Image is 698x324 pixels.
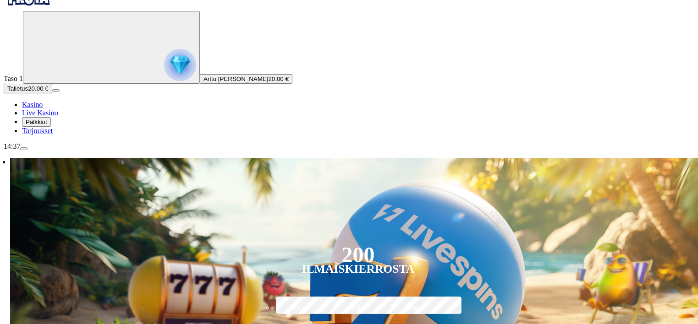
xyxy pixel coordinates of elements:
span: 20.00 € [28,85,48,92]
a: Fruta [4,3,59,11]
a: gift-inverted iconTarjoukset [22,127,53,135]
label: 150 € [331,295,385,322]
span: 14:37 [4,142,20,150]
span: Taso 1 [4,75,23,82]
button: reward iconPalkkiot [22,117,51,127]
label: 50 € [274,295,327,322]
a: diamond iconKasino [22,101,43,108]
span: Tarjoukset [22,127,53,135]
span: Palkkiot [26,119,47,125]
button: Talletusplus icon20.00 € [4,84,52,93]
span: Talletus [7,85,28,92]
span: 20.00 € [268,76,288,82]
img: reward progress [164,49,196,81]
a: poker-chip iconLive Kasino [22,109,58,117]
span: Arttu [PERSON_NAME] [203,76,268,82]
button: Arttu [PERSON_NAME]20.00 € [200,74,292,84]
button: menu [20,147,27,150]
label: 250 € [389,295,443,322]
span: Kasino [22,101,43,108]
button: reward progress [23,11,200,84]
button: menu [52,89,60,92]
span: Live Kasino [22,109,58,117]
div: Ilmaiskierrosta [302,264,415,275]
div: 200 [341,249,374,260]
